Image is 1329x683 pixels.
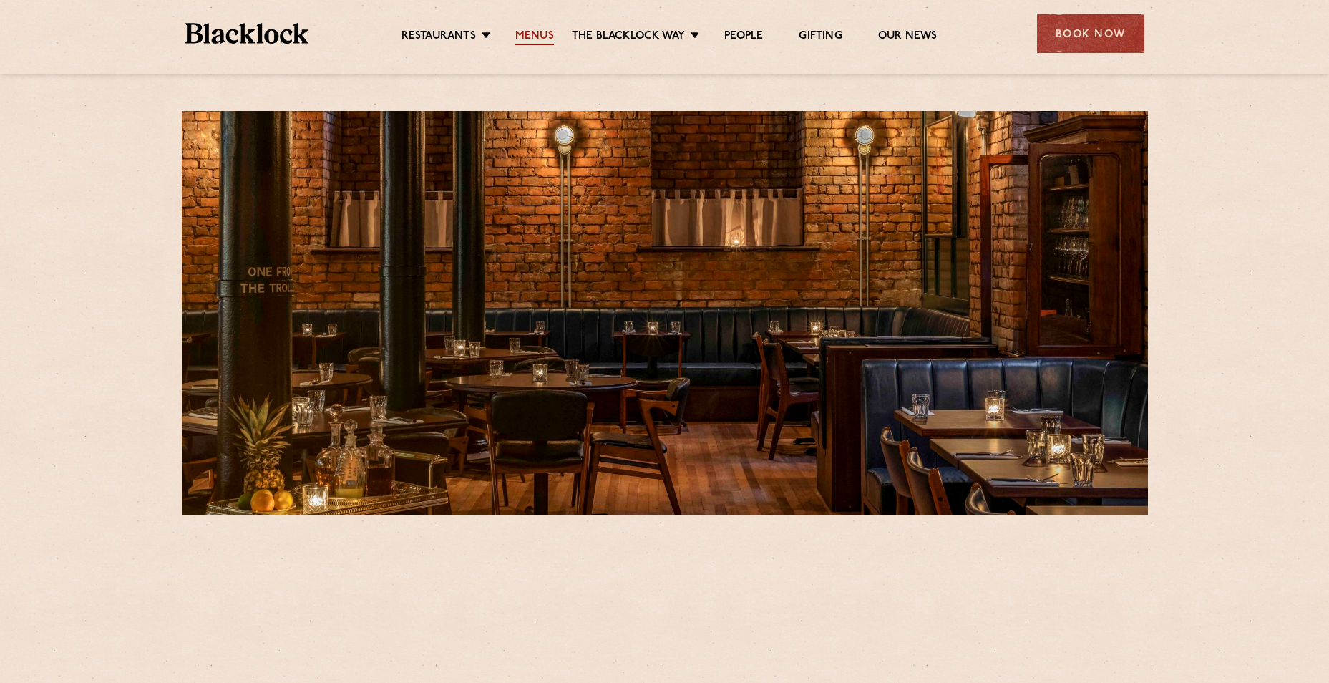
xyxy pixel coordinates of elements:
[401,29,476,45] a: Restaurants
[572,29,685,45] a: The Blacklock Way
[724,29,763,45] a: People
[1037,14,1144,53] div: Book Now
[185,23,309,44] img: BL_Textured_Logo-footer-cropped.svg
[799,29,842,45] a: Gifting
[515,29,554,45] a: Menus
[878,29,938,45] a: Our News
